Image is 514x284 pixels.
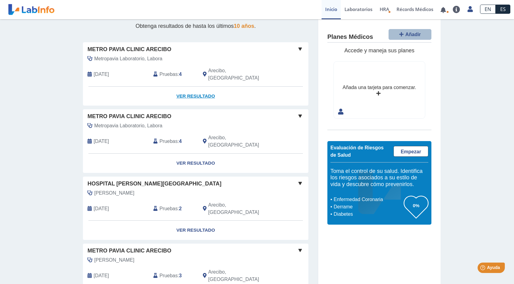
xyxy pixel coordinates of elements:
b: 3 [179,273,182,278]
span: 2025-06-02 [94,138,109,145]
span: 10 años [234,23,254,29]
button: Añadir [389,29,431,40]
span: Pruebas [159,71,177,78]
div: Añada una tarjeta para comenzar. [343,84,416,91]
span: Empezar [401,149,421,154]
span: 2025-09-27 [94,71,109,78]
span: Rocha Rodriguez, Rene [94,189,134,197]
span: 2024-11-11 [94,272,109,279]
span: Obtenga resultados de hasta los últimos . [136,23,256,29]
span: Metropavia Laboratorio, Labora [94,55,162,62]
a: Ver Resultado [83,87,308,106]
span: Metropavia Laboratorio, Labora [94,122,162,129]
div: : [149,201,198,216]
b: 4 [179,139,182,144]
span: Pruebas [159,205,177,212]
b: 2 [179,206,182,211]
div: : [149,67,198,82]
span: 2025-04-17 [94,205,109,212]
span: Arecibo, PR [208,67,276,82]
a: Empezar [393,146,428,157]
span: Evaluación de Riesgos de Salud [330,145,384,158]
iframe: Help widget launcher [460,260,507,277]
h3: 0% [404,202,428,209]
div: : [149,134,198,149]
a: Ver Resultado [83,221,308,240]
li: Diabetes [332,211,404,218]
a: Ver Resultado [83,154,308,173]
li: Enfermedad Coronaria [332,196,404,203]
span: Pruebas [159,272,177,279]
b: 4 [179,72,182,77]
span: Pruebas [159,138,177,145]
a: EN [480,5,496,14]
span: Rocha Rodriguez, Rene [94,256,134,264]
a: ES [496,5,510,14]
li: Derrame [332,203,404,211]
span: Accede y maneja sus planes [344,47,414,54]
h4: Planes Médicos [327,33,373,41]
span: Hospital [PERSON_NAME][GEOGRAPHIC_DATA] [88,180,222,188]
span: HRA [380,6,389,12]
span: Arecibo, PR [208,134,276,149]
span: Metro Pavia Clinic Arecibo [88,247,171,255]
span: Arecibo, PR [208,268,276,283]
h5: Toma el control de su salud. Identifica los riesgos asociados a su estilo de vida y descubre cómo... [330,168,428,188]
span: Metro Pavia Clinic Arecibo [88,112,171,121]
div: : [149,268,198,283]
span: Arecibo, PR [208,201,276,216]
span: Metro Pavia Clinic Arecibo [88,45,171,54]
span: Añadir [405,32,421,37]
